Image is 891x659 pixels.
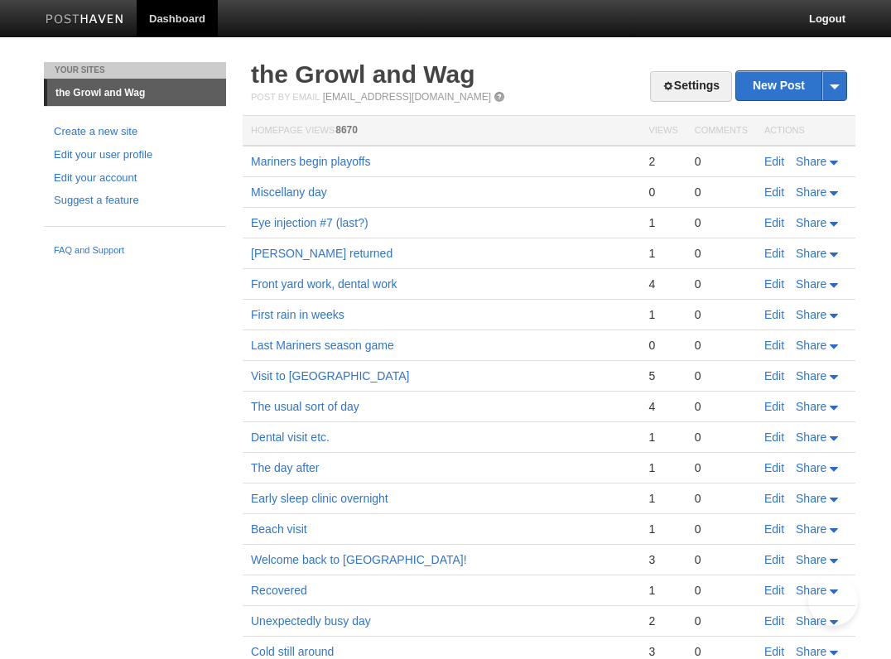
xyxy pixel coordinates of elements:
[54,123,216,141] a: Create a new site
[251,645,334,658] a: Cold still around
[251,431,330,444] a: Dental visit etc.
[764,492,784,505] a: Edit
[695,552,748,567] div: 0
[764,369,784,382] a: Edit
[648,154,677,169] div: 2
[796,308,826,321] span: Share
[764,185,784,199] a: Edit
[695,491,748,506] div: 0
[796,400,826,413] span: Share
[251,60,475,88] a: the Growl and Wag
[764,400,784,413] a: Edit
[695,246,748,261] div: 0
[648,215,677,230] div: 1
[648,460,677,475] div: 1
[736,71,846,100] a: New Post
[764,584,784,597] a: Edit
[251,400,359,413] a: The usual sort of day
[796,584,826,597] span: Share
[764,553,784,566] a: Edit
[764,277,784,291] a: Edit
[54,147,216,164] a: Edit your user profile
[335,124,358,136] span: 8670
[808,576,858,626] iframe: Help Scout Beacon - Open
[251,522,307,536] a: Beach visit
[796,553,826,566] span: Share
[251,339,394,352] a: Last Mariners season game
[251,185,327,199] a: Miscellany day
[54,243,216,258] a: FAQ and Support
[648,583,677,598] div: 1
[648,522,677,536] div: 1
[764,339,784,352] a: Edit
[648,644,677,659] div: 3
[695,307,748,322] div: 0
[695,644,748,659] div: 0
[640,116,686,147] th: Views
[764,645,784,658] a: Edit
[796,614,826,628] span: Share
[251,308,344,321] a: First rain in weeks
[648,399,677,414] div: 4
[796,247,826,260] span: Share
[695,460,748,475] div: 0
[251,369,409,382] a: Visit to [GEOGRAPHIC_DATA]
[44,62,226,79] li: Your Sites
[796,645,826,658] span: Share
[46,14,124,26] img: Posthaven-bar
[764,247,784,260] a: Edit
[54,170,216,187] a: Edit your account
[764,614,784,628] a: Edit
[764,308,784,321] a: Edit
[695,583,748,598] div: 0
[764,155,784,168] a: Edit
[796,522,826,536] span: Share
[54,192,216,209] a: Suggest a feature
[251,492,388,505] a: Early sleep clinic overnight
[251,614,371,628] a: Unexpectedly busy day
[695,154,748,169] div: 0
[796,277,826,291] span: Share
[695,215,748,230] div: 0
[796,461,826,474] span: Share
[648,368,677,383] div: 5
[796,431,826,444] span: Share
[648,491,677,506] div: 1
[648,613,677,628] div: 2
[764,461,784,474] a: Edit
[648,307,677,322] div: 1
[695,522,748,536] div: 0
[686,116,756,147] th: Comments
[695,277,748,291] div: 0
[251,277,397,291] a: Front yard work, dental work
[764,216,784,229] a: Edit
[323,91,491,103] a: [EMAIL_ADDRESS][DOMAIN_NAME]
[251,461,320,474] a: The day after
[695,430,748,445] div: 0
[47,79,226,106] a: the Growl and Wag
[251,553,467,566] a: Welcome back to [GEOGRAPHIC_DATA]!
[796,339,826,352] span: Share
[796,369,826,382] span: Share
[243,116,640,147] th: Homepage Views
[648,338,677,353] div: 0
[648,277,677,291] div: 4
[648,185,677,200] div: 0
[695,185,748,200] div: 0
[650,71,732,102] a: Settings
[796,216,826,229] span: Share
[695,399,748,414] div: 0
[648,430,677,445] div: 1
[796,155,826,168] span: Share
[764,431,784,444] a: Edit
[756,116,855,147] th: Actions
[796,185,826,199] span: Share
[648,552,677,567] div: 3
[796,492,826,505] span: Share
[251,216,368,229] a: Eye injection #7 (last?)
[251,247,393,260] a: [PERSON_NAME] returned
[695,368,748,383] div: 0
[648,246,677,261] div: 1
[695,338,748,353] div: 0
[251,155,370,168] a: Mariners begin playoffs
